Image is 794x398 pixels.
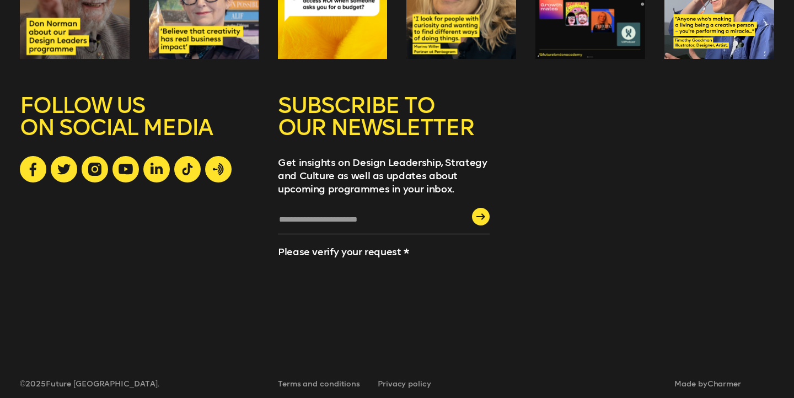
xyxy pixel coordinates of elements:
[278,379,360,389] a: Terms and conditions
[278,246,409,258] label: Please verify your request *
[20,379,177,389] span: © 2025 Future [GEOGRAPHIC_DATA].
[20,94,258,156] h5: FOLLOW US ON SOCIAL MEDIA
[674,379,741,389] span: Made by
[278,156,490,196] p: Get insights on Design Leadership, Strategy and Culture as well as updates about upcoming program...
[278,94,490,156] h5: SUBSCRIBE TO OUR NEWSLETTER
[707,379,741,389] a: Charmer
[278,264,368,343] iframe: reCAPTCHA
[378,379,431,389] a: Privacy policy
